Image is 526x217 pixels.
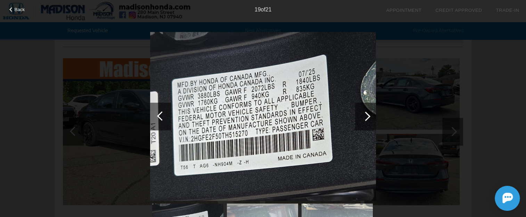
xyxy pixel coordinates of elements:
span: 21 [265,7,272,12]
a: Appointment [386,8,421,13]
span: 19 [255,7,261,12]
iframe: Chat Assistance [463,180,526,217]
span: Back [15,7,25,12]
img: image.aspx [150,32,376,201]
a: Credit Approved [435,8,482,13]
a: Trade-In [496,8,519,13]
